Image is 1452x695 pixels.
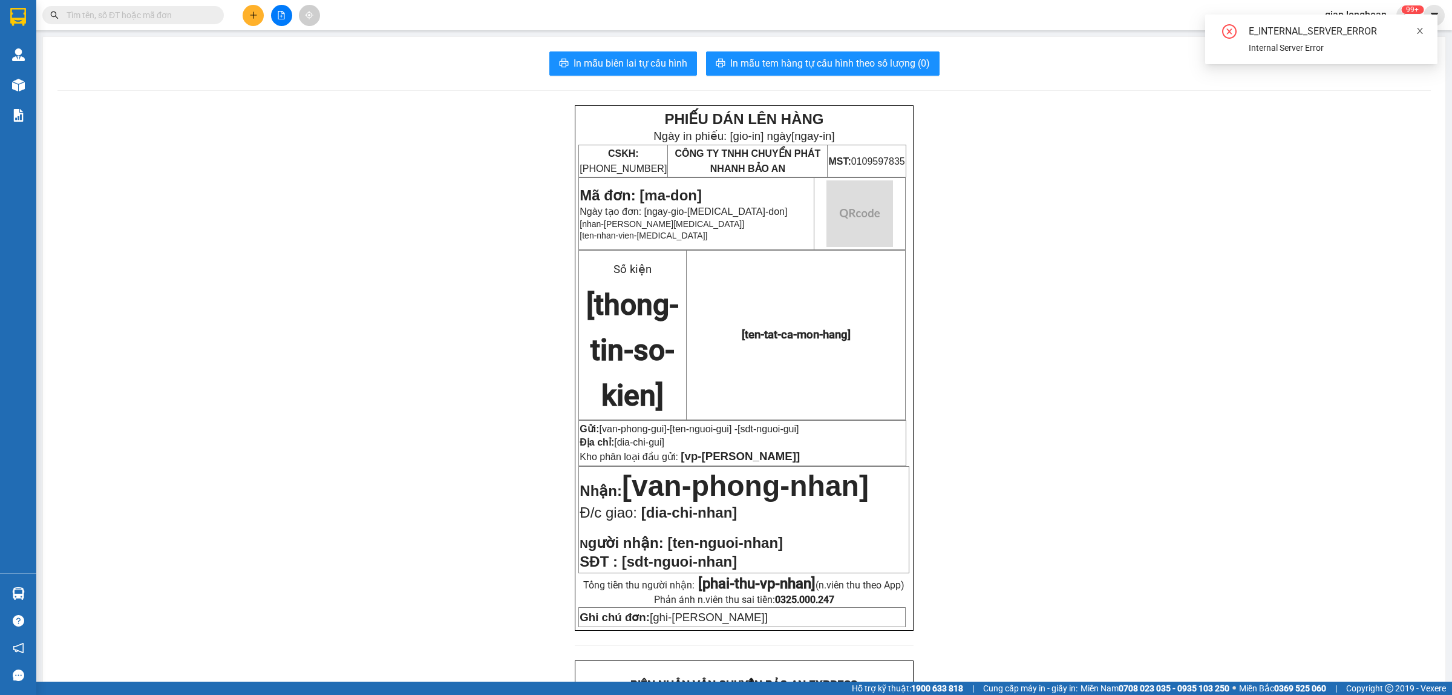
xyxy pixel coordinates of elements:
[574,56,687,71] span: In mẫu biên lai tự cấu hình
[600,424,667,434] span: [van-phong-gui]
[580,206,787,217] span: Ngày tạo đơn: [ngay-gio-[MEDICAL_DATA]-don]
[1401,5,1424,14] sup: 367
[243,5,264,26] button: plus
[271,5,292,26] button: file-add
[277,11,286,19] span: file-add
[305,11,313,19] span: aim
[667,535,783,551] span: [ten-nguoi-nhan]
[580,611,768,624] span: [ghi-[PERSON_NAME]]
[622,470,869,502] span: [van-phong-nhan]
[675,148,820,174] span: CÔNG TY TNHH CHUYỂN PHÁT NHANH BẢO AN
[608,148,639,159] strong: CSKH:
[13,615,24,627] span: question-circle
[852,682,963,695] span: Hỗ trợ kỹ thuật:
[580,424,599,434] strong: Gửi:
[828,156,904,166] span: 0109597835
[716,58,725,70] span: printer
[706,51,940,76] button: printerIn mẫu tem hàng tự cấu hình theo số lượng (0)
[775,594,834,605] strong: 0325.000.247
[1385,684,1393,693] span: copyright
[653,130,834,142] span: Ngày in phiếu: [gio-in] ngày
[580,553,618,570] strong: SĐT :
[67,8,209,22] input: Tìm tên, số ĐT hoặc mã đơn
[580,148,667,174] span: [PHONE_NUMBER]
[13,670,24,681] span: message
[654,594,834,605] span: Phản ánh n.viên thu sai tiền:
[580,187,702,203] span: Mã đơn: [ma-don]
[559,58,569,70] span: printer
[12,48,25,61] img: warehouse-icon
[580,437,614,447] strong: Địa chỉ:
[12,109,25,122] img: solution-icon
[622,553,737,570] span: [sdt-nguoi-nhan]
[698,579,904,591] span: (n.viên thu theo App)
[1249,41,1423,54] div: Internal Server Error
[911,683,963,693] strong: 1900 633 818
[791,130,835,142] span: [ngay-in]
[586,288,679,413] span: [thong-tin-so-kien]
[972,682,974,695] span: |
[630,678,857,691] strong: BIÊN NHẬN VẬN CHUYỂN BẢO AN EXPRESS
[249,11,258,19] span: plus
[698,575,816,592] strong: [phai-thu-vp-nhan]
[10,8,26,26] img: logo-vxr
[742,328,851,341] span: [ten-tat-ca-mon-hang]
[828,156,851,166] strong: MST:
[664,111,823,127] strong: PHIẾU DÁN LÊN HÀNG
[583,579,904,591] span: Tổng tiền thu người nhận:
[12,79,25,91] img: warehouse-icon
[12,587,25,600] img: warehouse-icon
[670,424,799,434] span: [ten-nguoi-gui] -
[826,180,893,247] img: qr-code
[983,682,1078,695] span: Cung cấp máy in - giấy in:
[1335,682,1337,695] span: |
[667,424,799,434] span: -
[549,51,697,76] button: printerIn mẫu biên lai tự cấu hình
[580,538,663,550] strong: N
[13,642,24,654] span: notification
[1222,24,1237,41] span: close-circle
[580,231,707,240] span: [ten-nhan-vien-[MEDICAL_DATA]]
[1429,10,1440,21] span: caret-down
[580,504,641,521] span: Đ/c giao:
[580,611,650,624] strong: Ghi chú đơn:
[730,56,930,71] span: In mẫu tem hàng tự cấu hình theo số lượng (0)
[580,452,800,462] span: Kho phân loại đầu gửi:
[50,11,59,19] span: search
[681,450,800,463] span: [vp-[PERSON_NAME]]
[580,483,622,499] span: Nhận:
[1119,683,1229,693] strong: 0708 023 035 - 0935 103 250
[1274,683,1326,693] strong: 0369 525 060
[580,219,744,229] span: [nhan-[PERSON_NAME][MEDICAL_DATA]]
[1416,27,1424,35] span: close
[614,437,664,447] span: [dia-chi-gui]
[1232,686,1236,691] span: ⚪️
[1315,7,1396,22] span: giap.longhoan
[299,5,320,26] button: aim
[737,424,799,434] span: [sdt-nguoi-gui]
[1249,24,1423,39] div: E_INTERNAL_SERVER_ERROR
[641,504,737,521] span: [dia-chi-nhan]
[1239,682,1326,695] span: Miền Bắc
[1081,682,1229,695] span: Miền Nam
[613,263,652,276] span: Số kiện
[588,535,664,551] span: gười nhận:
[1424,5,1445,26] button: caret-down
